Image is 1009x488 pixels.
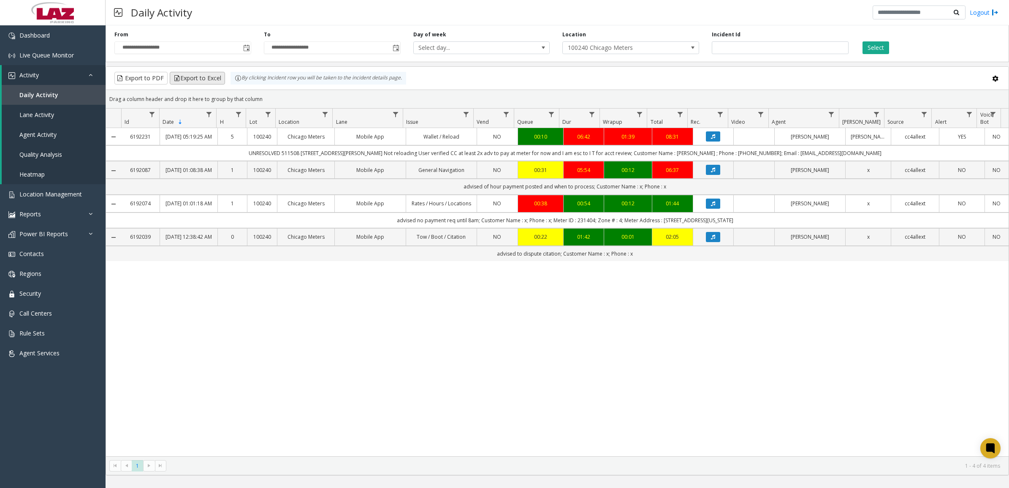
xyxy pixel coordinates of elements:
span: Alert [935,118,947,125]
div: 00:10 [523,133,558,141]
a: 00:12 [609,199,647,207]
a: Voice Bot Filter Menu [987,109,999,120]
a: Queue Filter Menu [546,109,557,120]
img: 'icon' [8,251,15,258]
span: Heatmap [19,170,45,178]
a: 01:44 [657,199,688,207]
a: Total Filter Menu [674,109,686,120]
a: 00:38 [523,199,558,207]
a: NO [944,166,979,174]
span: Agent [772,118,786,125]
span: H [220,118,224,125]
a: 6192074 [126,199,155,207]
a: Agent Filter Menu [826,109,837,120]
span: Daily Activity [19,91,58,99]
a: Wrapup Filter Menu [634,109,645,120]
a: 100240 [252,233,272,241]
a: 6192231 [126,133,155,141]
a: Logout [970,8,998,17]
a: Rates / Hours / Locations [411,199,472,207]
span: Agent Services [19,349,60,357]
a: Chicago Meters [282,199,329,207]
span: Video [731,118,745,125]
td: advised no payment req until 8am; Customer Name : x; Phone : x; Meter ID : 231404; Zone # : 4; Me... [121,213,1009,228]
a: [PERSON_NAME] [780,233,840,241]
button: Export to PDF [114,72,168,85]
a: 02:05 [657,233,688,241]
a: 00:22 [523,233,558,241]
span: Issue [406,118,418,125]
img: 'icon' [8,231,15,238]
span: NO [493,166,501,174]
span: [PERSON_NAME] [842,118,881,125]
span: Queue [517,118,533,125]
img: 'icon' [8,271,15,278]
span: Regions [19,270,41,278]
a: NO [482,133,513,141]
a: 1 [223,199,242,207]
span: Live Queue Monitor [19,51,74,59]
span: Location [279,118,299,125]
td: UNRESOLVED 511508 [STREET_ADDRESS][PERSON_NAME] Not reloading User verified CC at least 2x adv to... [121,145,1009,161]
a: 6192087 [126,166,155,174]
a: 06:42 [569,133,599,141]
span: Select day... [414,42,522,54]
span: Toggle popup [241,42,251,54]
div: 00:54 [569,199,599,207]
a: 5 [223,133,242,141]
a: Wallet / Reload [411,133,472,141]
span: Location Management [19,190,82,198]
button: Select [863,41,889,54]
div: Data table [106,109,1009,456]
a: NO [990,199,1004,207]
img: 'icon' [8,350,15,357]
a: 01:39 [609,133,647,141]
a: x [851,233,886,241]
img: 'icon' [8,72,15,79]
a: Rec. Filter Menu [715,109,726,120]
a: Vend Filter Menu [501,109,512,120]
a: cc4allext [896,166,934,174]
span: Power BI Reports [19,230,68,238]
a: Source Filter Menu [918,109,930,120]
span: Source [887,118,904,125]
td: advised to dispute citation; Customer Name : x; Phone : x [121,246,1009,261]
span: Activity [19,71,39,79]
a: Collapse Details [106,201,121,207]
a: x [851,166,886,174]
a: H Filter Menu [233,109,244,120]
span: Security [19,289,41,297]
a: 00:12 [609,166,647,174]
a: 100240 [252,199,272,207]
span: Contacts [19,250,44,258]
a: Id Filter Menu [146,109,157,120]
a: NO [990,166,1004,174]
a: Lot Filter Menu [262,109,274,120]
a: 01:42 [569,233,599,241]
a: NO [482,199,513,207]
a: [DATE] 01:08:38 AM [165,166,212,174]
h3: Daily Activity [127,2,196,23]
div: 00:31 [523,166,558,174]
a: 0 [223,233,242,241]
span: Toggle popup [391,42,400,54]
label: Location [562,31,586,38]
a: Mobile App [340,133,400,141]
span: Id [125,118,129,125]
a: NO [990,133,1004,141]
a: 1 [223,166,242,174]
div: By clicking Incident row you will be taken to the incident details page. [231,72,406,85]
span: Reports [19,210,41,218]
span: 100240 Chicago Meters [563,42,671,54]
span: Total [651,118,663,125]
a: NO [944,199,979,207]
a: cc4allext [896,133,934,141]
